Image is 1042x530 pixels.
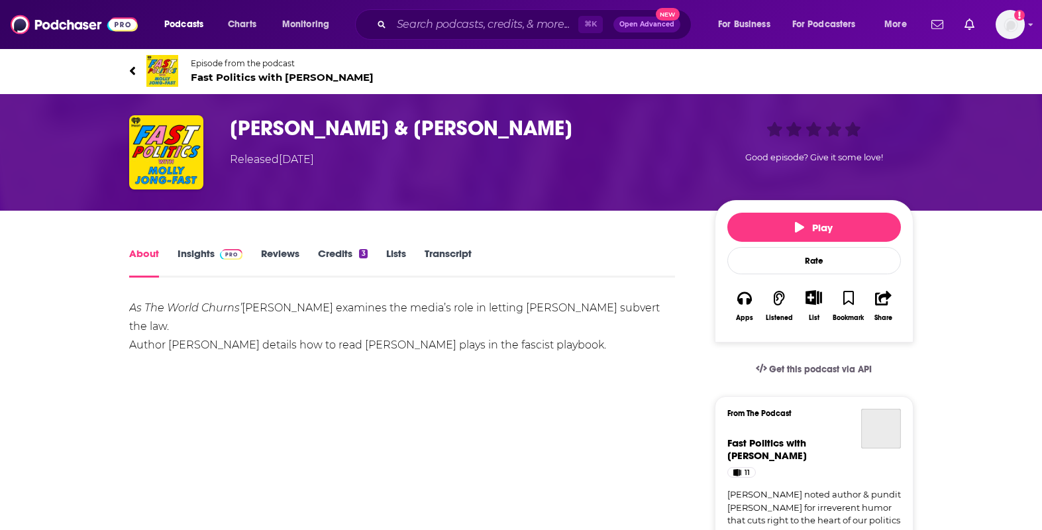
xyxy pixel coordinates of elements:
a: Get this podcast via API [745,353,883,386]
div: Search podcasts, credits, & more... [368,9,704,40]
a: 11 [727,467,756,478]
button: Bookmark [831,282,866,330]
button: Show More Button [800,290,827,305]
input: Search podcasts, credits, & more... [391,14,578,35]
img: User Profile [996,10,1025,39]
button: Play [727,213,901,242]
span: Fast Politics with [PERSON_NAME] [727,437,807,462]
button: Apps [727,282,762,330]
span: 11 [745,466,750,480]
span: Episode from the podcast [191,58,374,68]
span: Good episode? Give it some love! [745,152,883,162]
a: Transcript [425,247,472,278]
div: Released [DATE] [230,152,314,168]
span: Charts [228,15,256,34]
a: Credits3 [318,247,367,278]
button: open menu [709,14,787,35]
span: More [884,15,907,34]
a: Fast Politics with Molly Jong-FastEpisode from the podcastFast Politics with [PERSON_NAME] [129,55,913,87]
button: open menu [155,14,221,35]
button: open menu [273,14,346,35]
a: InsightsPodchaser Pro [178,247,243,278]
span: Podcasts [164,15,203,34]
button: Open AdvancedNew [613,17,680,32]
div: Listened [766,314,793,322]
img: Podchaser - Follow, Share and Rate Podcasts [11,12,138,37]
button: Show profile menu [996,10,1025,39]
h3: From The Podcast [727,409,890,418]
img: Andy Levy & Jason Stanley [129,115,203,189]
button: Listened [762,282,796,330]
a: Fast Politics with Molly Jong-Fast [861,409,901,449]
em: As The World Churns’ [129,301,242,314]
div: Share [874,314,892,322]
h1: Andy Levy & Jason Stanley [230,115,694,141]
span: Logged in as agoldsmithwissman [996,10,1025,39]
button: open menu [784,14,875,35]
a: Charts [219,14,264,35]
svg: Add a profile image [1014,10,1025,21]
div: Show More ButtonList [796,282,831,330]
span: Play [795,221,833,234]
span: New [656,8,680,21]
span: Get this podcast via API [769,364,872,375]
span: Monitoring [282,15,329,34]
span: For Podcasters [792,15,856,34]
img: Fast Politics with Molly Jong-Fast [146,55,178,87]
a: Lists [386,247,406,278]
a: Fast Politics with Molly Jong-Fast [727,437,807,462]
div: List [809,313,819,322]
div: 3 [359,249,367,258]
button: Share [866,282,900,330]
a: Show notifications dropdown [959,13,980,36]
div: Bookmark [833,314,864,322]
div: Rate [727,247,901,274]
div: [PERSON_NAME] examines the media’s role in letting [PERSON_NAME] subvert the law. Author [PERSON_... [129,299,676,392]
div: Apps [736,314,753,322]
span: Open Advanced [619,21,674,28]
span: ⌘ K [578,16,603,33]
span: For Business [718,15,770,34]
span: Fast Politics with [PERSON_NAME] [191,71,374,83]
img: Podchaser Pro [220,249,243,260]
a: About [129,247,159,278]
button: open menu [875,14,923,35]
a: Reviews [261,247,299,278]
a: Show notifications dropdown [926,13,949,36]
